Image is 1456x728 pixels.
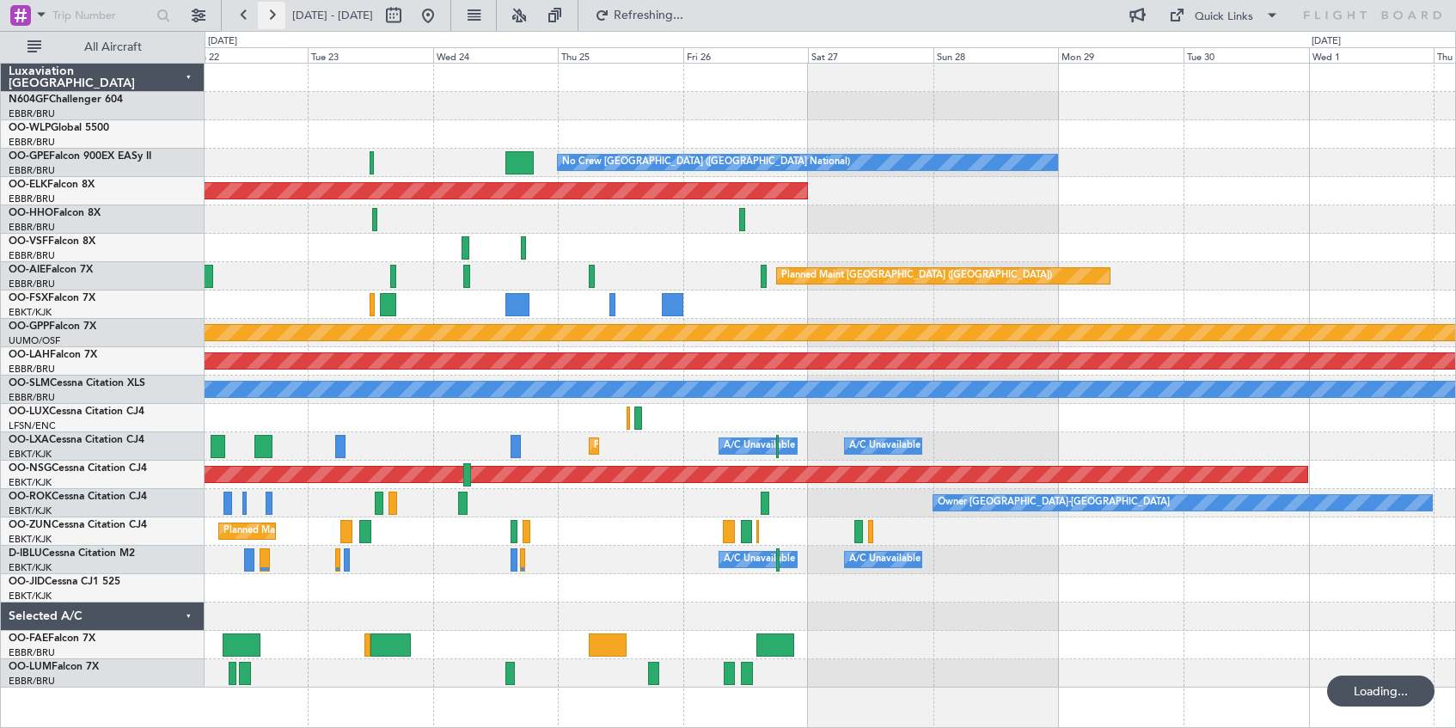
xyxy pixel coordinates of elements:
[9,520,52,530] span: OO-ZUN
[292,8,373,23] span: [DATE] - [DATE]
[1327,676,1435,707] div: Loading...
[9,164,55,177] a: EBBR/BRU
[9,633,48,644] span: OO-FAE
[1184,47,1309,63] div: Tue 30
[9,180,47,190] span: OO-ELK
[1309,47,1435,63] div: Wed 1
[9,236,48,247] span: OO-VSF
[9,180,95,190] a: OO-ELKFalcon 8X
[9,590,52,603] a: EBKT/KJK
[9,306,52,319] a: EBKT/KJK
[849,433,921,459] div: A/C Unavailable
[9,151,151,162] a: OO-GPEFalcon 900EX EASy II
[9,363,55,376] a: EBBR/BRU
[683,47,809,63] div: Fri 26
[9,662,52,672] span: OO-LUM
[9,577,45,587] span: OO-JID
[9,249,55,262] a: EBBR/BRU
[45,41,181,53] span: All Aircraft
[9,533,52,546] a: EBKT/KJK
[9,520,147,530] a: OO-ZUNCessna Citation CJ4
[9,419,56,432] a: LFSN/ENC
[9,378,50,388] span: OO-SLM
[9,221,55,234] a: EBBR/BRU
[9,136,55,149] a: EBBR/BRU
[9,548,135,559] a: D-IBLUCessna Citation M2
[9,561,52,574] a: EBKT/KJK
[9,350,97,360] a: OO-LAHFalcon 7X
[9,107,55,120] a: EBBR/BRU
[208,34,237,49] div: [DATE]
[724,433,1043,459] div: A/C Unavailable [GEOGRAPHIC_DATA] ([GEOGRAPHIC_DATA] National)
[52,3,151,28] input: Trip Number
[9,675,55,688] a: EBBR/BRU
[9,463,147,474] a: OO-NSGCessna Citation CJ4
[9,208,101,218] a: OO-HHOFalcon 8X
[587,2,690,29] button: Refreshing...
[562,150,850,175] div: No Crew [GEOGRAPHIC_DATA] ([GEOGRAPHIC_DATA] National)
[9,208,53,218] span: OO-HHO
[19,34,187,61] button: All Aircraft
[9,378,145,388] a: OO-SLMCessna Citation XLS
[808,47,933,63] div: Sat 27
[9,633,95,644] a: OO-FAEFalcon 7X
[9,265,46,275] span: OO-AIE
[9,321,49,332] span: OO-GPP
[9,463,52,474] span: OO-NSG
[9,151,49,162] span: OO-GPE
[9,492,147,502] a: OO-ROKCessna Citation CJ4
[724,547,1043,572] div: A/C Unavailable [GEOGRAPHIC_DATA] ([GEOGRAPHIC_DATA] National)
[9,646,55,659] a: EBBR/BRU
[9,435,49,445] span: OO-LXA
[9,492,52,502] span: OO-ROK
[1312,34,1341,49] div: [DATE]
[9,293,95,303] a: OO-FSXFalcon 7X
[9,350,50,360] span: OO-LAH
[308,47,433,63] div: Tue 23
[9,123,51,133] span: OO-WLP
[433,47,559,63] div: Wed 24
[938,490,1170,516] div: Owner [GEOGRAPHIC_DATA]-[GEOGRAPHIC_DATA]
[9,278,55,291] a: EBBR/BRU
[9,548,42,559] span: D-IBLU
[223,518,424,544] div: Planned Maint Kortrijk-[GEOGRAPHIC_DATA]
[9,123,109,133] a: OO-WLPGlobal 5500
[1058,47,1184,63] div: Mon 29
[9,435,144,445] a: OO-LXACessna Citation CJ4
[933,47,1059,63] div: Sun 28
[558,47,683,63] div: Thu 25
[9,577,120,587] a: OO-JIDCessna CJ1 525
[1160,2,1288,29] button: Quick Links
[9,334,60,347] a: UUMO/OSF
[613,9,685,21] span: Refreshing...
[9,95,123,105] a: N604GFChallenger 604
[9,448,52,461] a: EBKT/KJK
[9,193,55,205] a: EBBR/BRU
[9,505,52,517] a: EBKT/KJK
[9,236,95,247] a: OO-VSFFalcon 8X
[1195,9,1253,26] div: Quick Links
[9,391,55,404] a: EBBR/BRU
[9,293,48,303] span: OO-FSX
[9,265,93,275] a: OO-AIEFalcon 7X
[781,263,1052,289] div: Planned Maint [GEOGRAPHIC_DATA] ([GEOGRAPHIC_DATA])
[9,95,49,105] span: N604GF
[594,433,794,459] div: Planned Maint Kortrijk-[GEOGRAPHIC_DATA]
[183,47,309,63] div: Mon 22
[849,547,1123,572] div: A/C Unavailable [GEOGRAPHIC_DATA]-[GEOGRAPHIC_DATA]
[9,407,144,417] a: OO-LUXCessna Citation CJ4
[9,476,52,489] a: EBKT/KJK
[9,662,99,672] a: OO-LUMFalcon 7X
[9,407,49,417] span: OO-LUX
[9,321,96,332] a: OO-GPPFalcon 7X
